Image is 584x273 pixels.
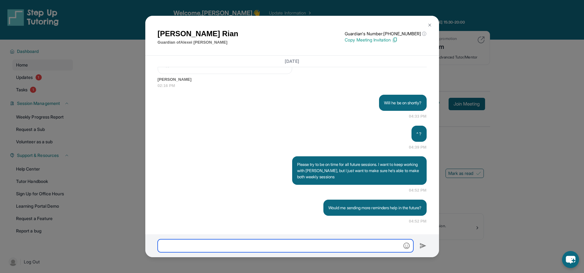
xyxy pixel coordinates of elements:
img: Close Icon [427,23,432,28]
p: ^ ? [416,131,421,137]
span: 02:16 PM [158,83,427,89]
button: chat-button [562,251,579,268]
img: Emoji [403,243,410,249]
img: Copy Icon [392,37,398,43]
span: 04:39 PM [409,144,427,150]
img: Send icon [420,242,427,249]
p: Copy Meeting Invitation [345,37,426,43]
p: Will he be on shortly? [384,100,422,106]
p: Guardian of Alexei [PERSON_NAME] [158,39,238,45]
p: Please try to be on time for all future sessions. I want to keep working with [PERSON_NAME], but ... [297,161,422,180]
h3: [DATE] [158,58,427,64]
span: 04:52 PM [409,187,427,193]
span: 04:33 PM [409,113,427,119]
p: Would me sending more reminders help in the future? [328,205,422,211]
p: Guardian's Number: [PHONE_NUMBER] [345,31,426,37]
h1: [PERSON_NAME] Rian [158,28,238,39]
span: ⓘ [422,31,426,37]
span: 04:52 PM [409,218,427,224]
span: [PERSON_NAME] [158,76,427,83]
